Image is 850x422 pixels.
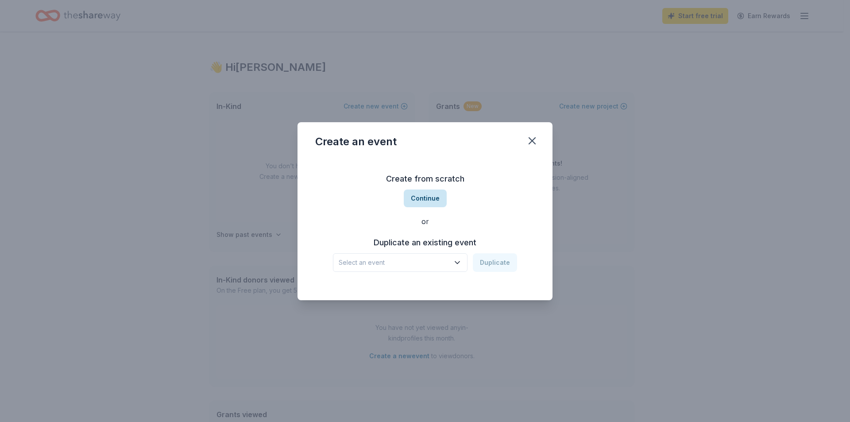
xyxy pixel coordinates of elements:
[404,190,447,207] button: Continue
[333,253,467,272] button: Select an event
[339,257,449,268] span: Select an event
[315,172,535,186] h3: Create from scratch
[315,135,397,149] div: Create an event
[333,236,517,250] h3: Duplicate an existing event
[315,216,535,227] div: or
